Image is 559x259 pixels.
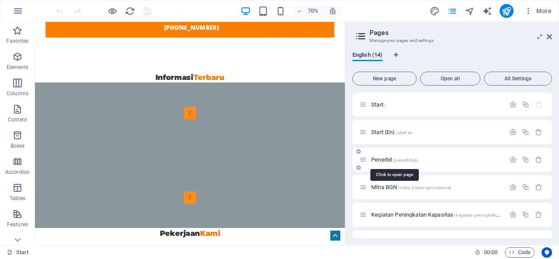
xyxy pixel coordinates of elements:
button: navigator [465,6,475,16]
span: Click to open page [371,101,386,108]
div: Remove [535,156,542,163]
span: /penerbityjsi [393,158,418,162]
h3: Manage your pages and settings [369,37,535,45]
div: Duplicate [522,101,529,108]
span: /start-en [396,130,413,135]
i: On resize automatically adjust zoom level to fit chosen device. [329,7,337,15]
p: Columns [7,90,28,97]
p: Favorites [6,38,28,45]
span: New page [356,76,413,81]
span: Click to open page [371,129,413,135]
p: Content [8,116,27,123]
h2: Pages [369,29,552,37]
span: Penerbit [371,156,418,163]
i: Navigator [465,6,475,16]
div: Settings [509,211,517,218]
i: Pages (Ctrl+Alt+S) [447,6,457,16]
button: Code [505,247,535,258]
span: More [524,7,552,15]
button: Open all [420,72,480,86]
div: Kegiatan Peningkatan Kapasitas/kegiatan-peningkatan-kapasitas [369,212,505,218]
i: Design (Ctrl+Alt+Y) [430,6,440,16]
span: 00 00 [484,247,497,258]
div: The startpage cannot be deleted [535,101,542,108]
button: More [521,4,555,18]
div: Settings [509,156,517,163]
span: English (14) [352,50,383,62]
span: /mitra_badan-gizi-nasional [398,185,451,190]
span: /kegiatan-peningkatan-kapasitas [454,213,518,218]
div: Settings [509,183,517,191]
button: 70% [293,6,324,16]
span: Click to open page [371,211,519,218]
p: Tables [10,195,25,202]
span: Open all [424,76,476,81]
span: / [384,103,386,107]
div: Language Tabs [352,52,552,68]
button: design [430,6,440,16]
span: Click to open page [371,184,451,190]
h6: 70% [306,6,320,16]
button: Usercentrics [542,247,552,258]
span: All Settings [488,76,548,81]
a: Click to cancel selection. Double-click to open Pages [7,247,29,258]
div: Duplicate [522,211,529,218]
i: Reload page [125,6,135,16]
button: New page [352,72,417,86]
div: Settings [509,101,517,108]
button: Click here to leave preview mode and continue editing [107,6,117,16]
div: Mitra BGN/mitra_badan-gizi-nasional [369,184,505,190]
i: Publish [501,6,511,16]
p: Features [7,221,28,228]
div: Duplicate [522,128,529,136]
button: pages [447,6,458,16]
div: Remove [535,211,542,218]
button: All Settings [484,72,552,86]
div: Remove [535,183,542,191]
div: Settings [509,128,517,136]
button: text_generator [482,6,493,16]
span: Code [509,247,531,258]
div: Remove [535,128,542,136]
div: Start/ [369,102,505,107]
h6: Session time [475,247,498,258]
div: Penerbit/penerbityjsi [369,157,505,162]
div: Duplicate [522,156,529,163]
p: Elements [7,64,29,71]
div: Start (En)/start-en [369,129,505,135]
p: Accordion [5,169,30,176]
div: Duplicate [522,183,529,191]
button: reload [124,6,135,16]
button: publish [500,4,514,18]
p: Boxes [10,142,25,149]
span: : [490,249,491,256]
